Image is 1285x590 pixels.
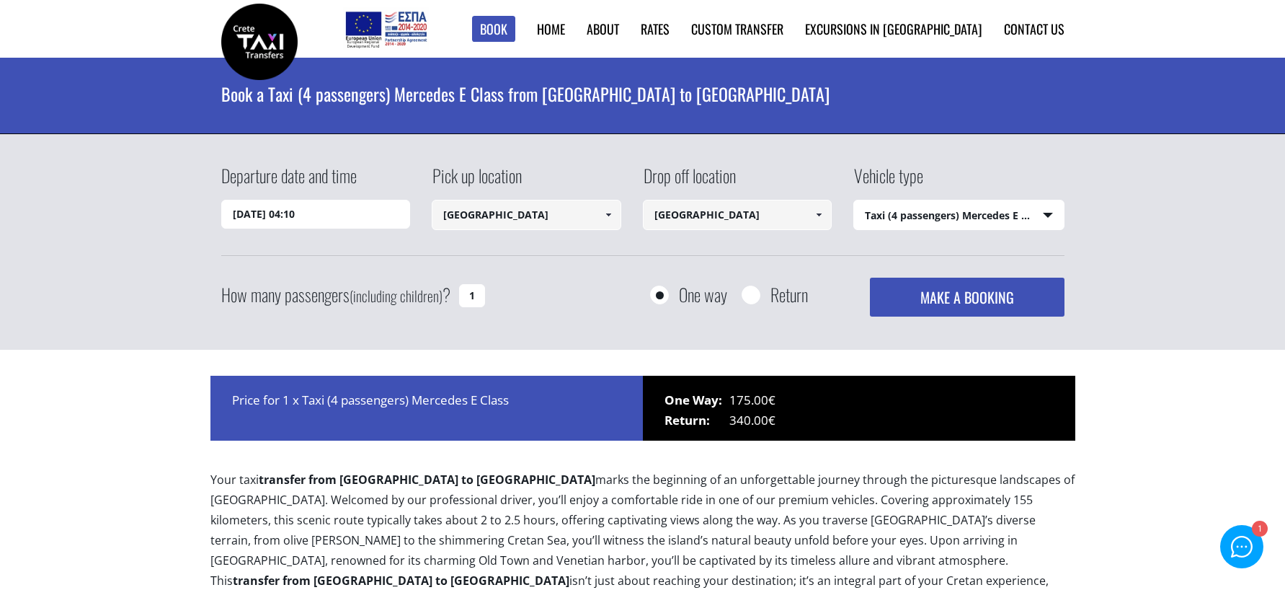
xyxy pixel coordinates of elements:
b: transfer from [GEOGRAPHIC_DATA] to [GEOGRAPHIC_DATA] [233,573,569,589]
label: How many passengers ? [221,278,450,313]
div: Price for 1 x Taxi (4 passengers) Mercedes E Class [210,376,643,441]
a: About [587,19,619,38]
label: Pick up location [432,163,522,200]
small: (including children) [350,285,443,307]
a: Home [537,19,565,38]
input: Select drop-off location [643,200,832,230]
a: Rates [641,19,670,38]
a: Show All Items [596,200,620,230]
label: Vehicle type [853,163,923,200]
a: Crete Taxi Transfers | Book a Taxi transfer from Heraklion city to Chania city | Crete Taxi Trans... [221,32,298,48]
div: 175.00€ 340.00€ [643,376,1075,441]
span: One Way: [664,390,729,410]
label: Return [770,286,808,304]
a: Book [472,16,515,43]
input: Select pickup location [432,200,621,230]
a: Custom Transfer [691,19,783,38]
img: e-bannersEUERDF180X90.jpg [343,7,429,50]
button: MAKE A BOOKING [870,278,1064,317]
b: transfer from [GEOGRAPHIC_DATA] to [GEOGRAPHIC_DATA] [259,472,595,488]
a: Show All Items [807,200,831,230]
div: 1 [1251,522,1266,537]
h1: Book a Taxi (4 passengers) Mercedes E Class from [GEOGRAPHIC_DATA] to [GEOGRAPHIC_DATA] [221,58,1064,130]
label: One way [679,286,727,304]
label: Departure date and time [221,163,357,200]
span: Taxi (4 passengers) Mercedes E Class [854,201,1064,231]
a: Excursions in [GEOGRAPHIC_DATA] [805,19,982,38]
img: Crete Taxi Transfers | Book a Taxi transfer from Heraklion city to Chania city | Crete Taxi Trans... [221,4,298,80]
label: Drop off location [643,163,736,200]
span: Return: [664,410,729,431]
a: Contact us [1004,19,1064,38]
